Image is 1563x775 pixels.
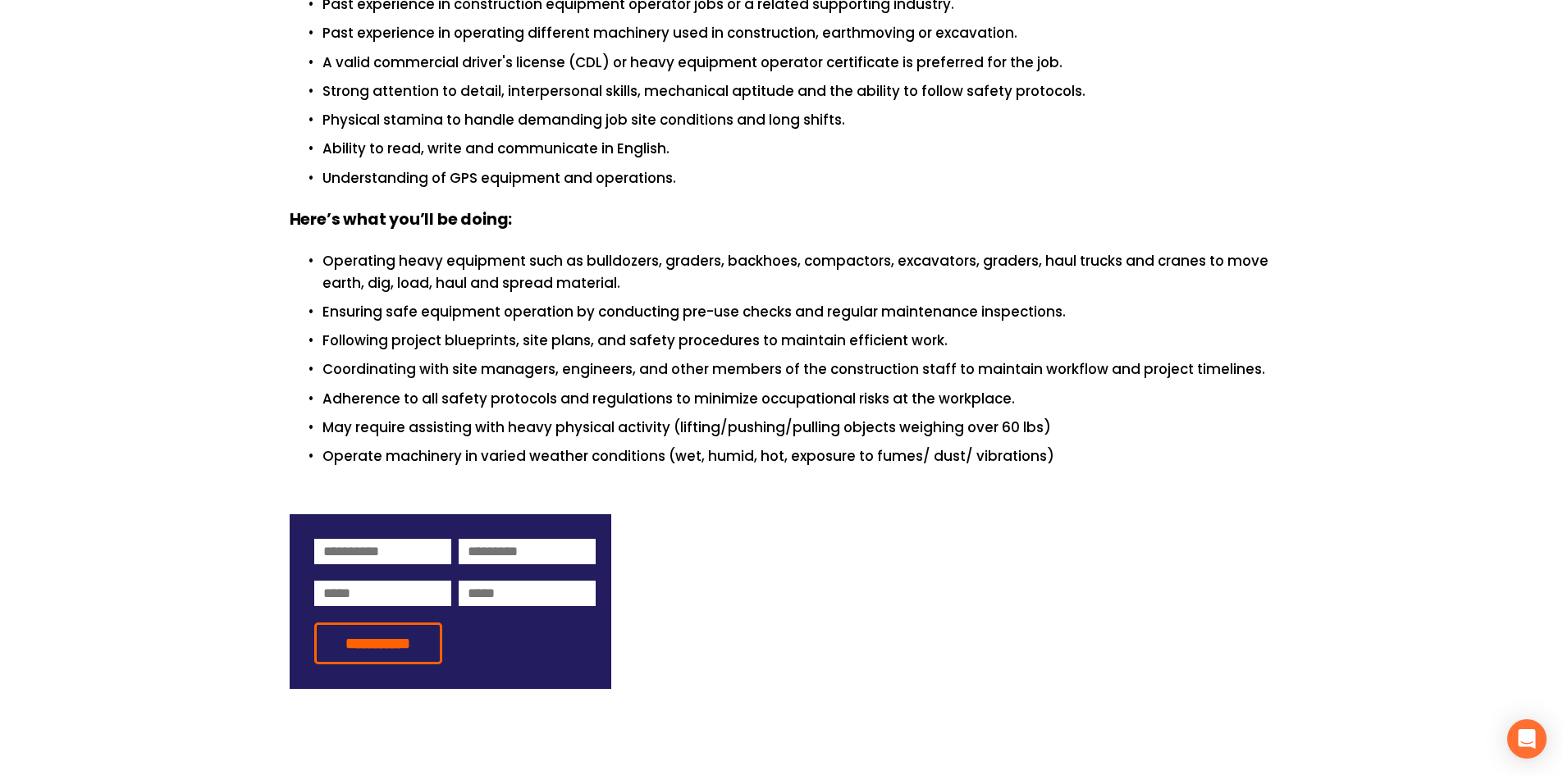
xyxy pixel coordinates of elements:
[322,388,1274,410] p: Adherence to all safety protocols and regulations to minimize occupational risks at the workplace.
[322,250,1274,294] p: Operating heavy equipment such as bulldozers, graders, backhoes, compactors, excavators, graders,...
[322,301,1274,323] p: Ensuring safe equipment operation by conducting pre-use checks and regular maintenance inspections.
[322,417,1274,439] p: May require assisting with heavy physical activity (lifting/pushing/pulling objects weighing over...
[322,445,1274,467] p: Operate machinery in varied weather conditions (wet, humid, hot, exposure to fumes/ dust/ vibrati...
[322,138,1274,160] p: Ability to read, write and communicate in English.
[322,358,1274,381] p: Coordinating with site managers, engineers, and other members of the construction staff to mainta...
[322,80,1274,103] p: Strong attention to detail, interpersonal skills, mechanical aptitude and the ability to follow s...
[290,208,513,230] strong: Here’s what you’ll be doing:
[322,330,1274,352] p: Following project blueprints, site plans, and safety procedures to maintain efficient work.
[322,109,1274,131] p: Physical stamina to handle demanding job site conditions and long shifts.
[1507,719,1547,759] div: Open Intercom Messenger
[322,167,1274,189] p: Understanding of GPS equipment and operations.
[322,22,1274,44] p: Past experience in operating different machinery used in construction, earthmoving or excavation.
[322,52,1274,74] p: A valid commercial driver's license (CDL) or heavy equipment operator certificate is preferred fo...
